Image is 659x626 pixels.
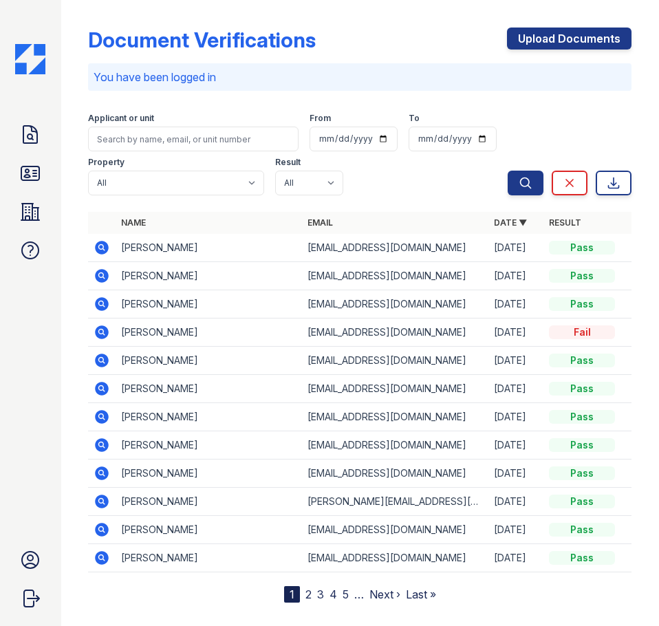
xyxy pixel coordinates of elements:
td: [EMAIL_ADDRESS][DOMAIN_NAME] [302,290,488,319]
a: Result [549,217,581,228]
td: [DATE] [488,403,543,431]
a: Next › [369,587,400,601]
td: [PERSON_NAME] [116,290,302,319]
td: [DATE] [488,290,543,319]
a: Date ▼ [494,217,527,228]
div: Pass [549,495,615,508]
td: [EMAIL_ADDRESS][DOMAIN_NAME] [302,516,488,544]
td: [EMAIL_ADDRESS][DOMAIN_NAME] [302,262,488,290]
td: [PERSON_NAME][EMAIL_ADDRESS][PERSON_NAME][DOMAIN_NAME] [302,488,488,516]
td: [DATE] [488,262,543,290]
div: Pass [549,382,615,396]
td: [EMAIL_ADDRESS][DOMAIN_NAME] [302,431,488,460]
label: To [409,113,420,124]
div: Pass [549,354,615,367]
td: [DATE] [488,460,543,488]
div: Fail [549,325,615,339]
td: [PERSON_NAME] [116,347,302,375]
td: [PERSON_NAME] [116,460,302,488]
a: Upload Documents [507,28,631,50]
div: Pass [549,297,615,311]
td: [PERSON_NAME] [116,375,302,403]
a: 5 [343,587,349,601]
td: [PERSON_NAME] [116,488,302,516]
div: Pass [549,551,615,565]
a: 3 [317,587,324,601]
td: [EMAIL_ADDRESS][DOMAIN_NAME] [302,403,488,431]
td: [DATE] [488,516,543,544]
div: 1 [284,586,300,603]
label: From [310,113,331,124]
a: 2 [305,587,312,601]
td: [PERSON_NAME] [116,431,302,460]
label: Applicant or unit [88,113,154,124]
a: 4 [329,587,337,601]
p: You have been logged in [94,69,626,85]
td: [DATE] [488,234,543,262]
a: Email [307,217,333,228]
td: [EMAIL_ADDRESS][DOMAIN_NAME] [302,319,488,347]
td: [DATE] [488,347,543,375]
label: Property [88,157,125,168]
td: [EMAIL_ADDRESS][DOMAIN_NAME] [302,544,488,572]
div: Pass [549,241,615,255]
td: [EMAIL_ADDRESS][DOMAIN_NAME] [302,347,488,375]
td: [EMAIL_ADDRESS][DOMAIN_NAME] [302,375,488,403]
div: Document Verifications [88,28,316,52]
div: Pass [549,523,615,537]
div: Pass [549,269,615,283]
span: … [354,586,364,603]
td: [DATE] [488,544,543,572]
div: Pass [549,438,615,452]
td: [DATE] [488,431,543,460]
td: [DATE] [488,488,543,516]
td: [EMAIL_ADDRESS][DOMAIN_NAME] [302,460,488,488]
input: Search by name, email, or unit number [88,127,299,151]
a: Name [121,217,146,228]
td: [PERSON_NAME] [116,234,302,262]
td: [PERSON_NAME] [116,516,302,544]
td: [PERSON_NAME] [116,403,302,431]
div: Pass [549,410,615,424]
label: Result [275,157,301,168]
div: Pass [549,466,615,480]
img: CE_Icon_Blue-c292c112584629df590d857e76928e9f676e5b41ef8f769ba2f05ee15b207248.png [15,44,45,74]
td: [DATE] [488,375,543,403]
td: [PERSON_NAME] [116,262,302,290]
td: [PERSON_NAME] [116,319,302,347]
td: [PERSON_NAME] [116,544,302,572]
td: [DATE] [488,319,543,347]
a: Last » [406,587,436,601]
td: [EMAIL_ADDRESS][DOMAIN_NAME] [302,234,488,262]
